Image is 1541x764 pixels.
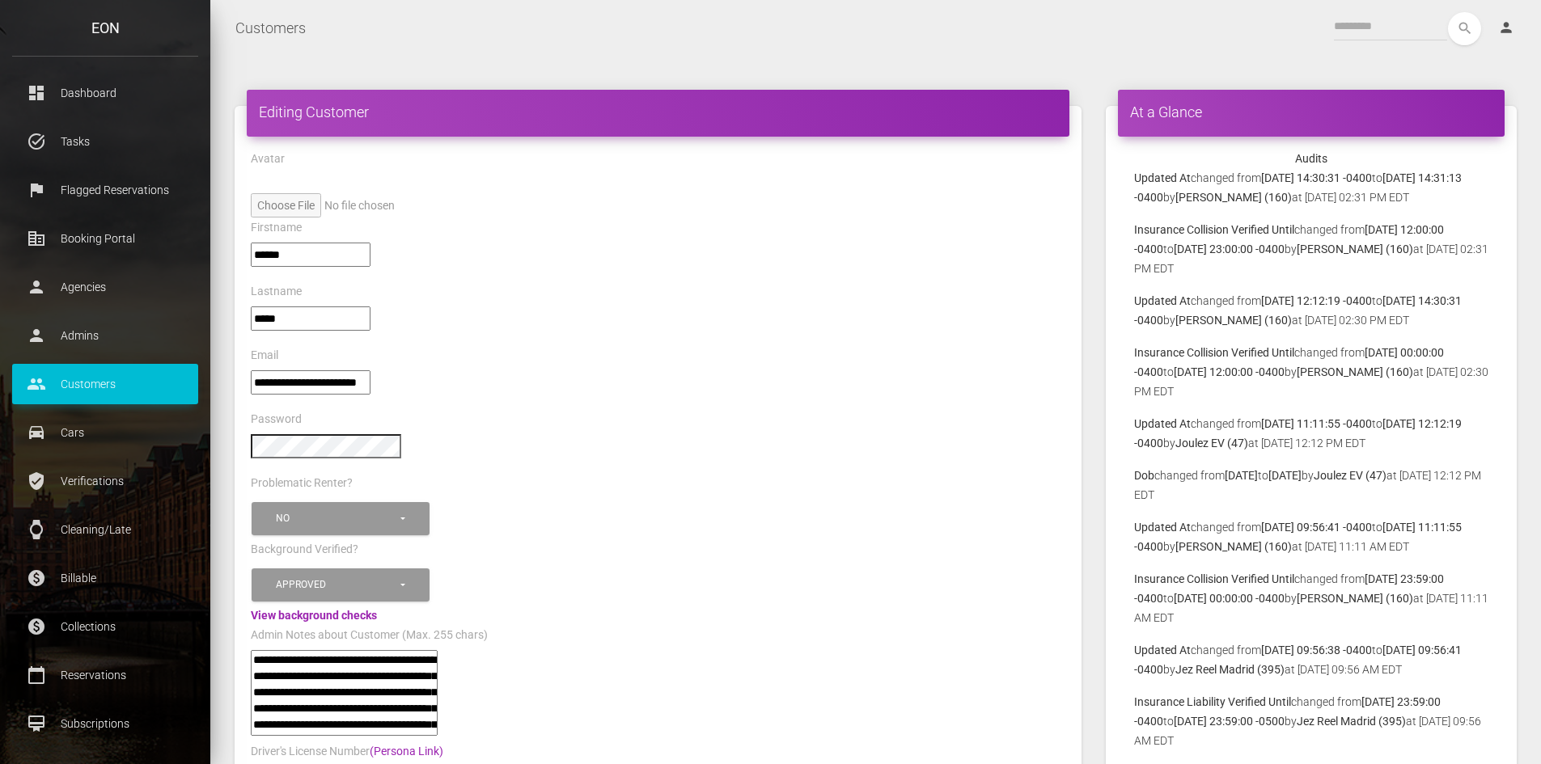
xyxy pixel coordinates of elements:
[1261,171,1372,184] b: [DATE] 14:30:31 -0400
[1175,437,1248,450] b: Joulez EV (47)
[12,364,198,404] a: people Customers
[1297,715,1406,728] b: Jez Reel Madrid (395)
[1174,715,1285,728] b: [DATE] 23:59:00 -0500
[24,663,186,687] p: Reservations
[251,412,302,428] label: Password
[1130,102,1492,122] h4: At a Glance
[276,578,398,592] div: Approved
[251,284,302,300] label: Lastname
[1261,521,1372,534] b: [DATE] 09:56:41 -0400
[1448,12,1481,45] button: search
[1134,517,1488,556] p: changed from to by at [DATE] 11:11 AM EDT
[1134,692,1488,750] p: changed from to by at [DATE] 09:56 AM EDT
[12,509,198,550] a: watch Cleaning/Late
[1175,540,1292,553] b: [PERSON_NAME] (160)
[1134,466,1488,504] p: changed from to by at [DATE] 12:12 PM EDT
[1134,569,1488,627] p: changed from to by at [DATE] 11:11 AM EDT
[1134,294,1191,307] b: Updated At
[12,606,198,647] a: paid Collections
[1297,365,1413,378] b: [PERSON_NAME] (160)
[1225,469,1258,482] b: [DATE]
[1261,417,1372,430] b: [DATE] 11:11:55 -0400
[1134,640,1488,679] p: changed from to by at [DATE] 09:56 AM EDT
[1134,469,1154,482] b: Dob
[1134,171,1191,184] b: Updated At
[24,566,186,590] p: Billable
[12,121,198,162] a: task_alt Tasks
[251,475,353,492] label: Problematic Renter?
[12,218,198,259] a: corporate_fare Booking Portal
[24,129,186,154] p: Tasks
[1297,243,1413,255] b: [PERSON_NAME] (160)
[12,170,198,210] a: flag Flagged Reservations
[24,420,186,445] p: Cars
[24,226,186,251] p: Booking Portal
[370,745,443,758] a: (Persona Link)
[251,609,377,622] a: View background checks
[1174,365,1285,378] b: [DATE] 12:00:00 -0400
[276,512,398,526] div: No
[24,372,186,396] p: Customers
[1297,592,1413,605] b: [PERSON_NAME] (160)
[1134,220,1488,278] p: changed from to by at [DATE] 02:31 PM EDT
[12,267,198,307] a: person Agencies
[24,81,186,105] p: Dashboard
[12,73,198,113] a: dashboard Dashboard
[235,8,306,49] a: Customers
[1175,314,1292,327] b: [PERSON_NAME] (160)
[251,151,285,167] label: Avatar
[1174,592,1285,605] b: [DATE] 00:00:00 -0400
[24,469,186,493] p: Verifications
[1268,469,1302,482] b: [DATE]
[1175,663,1285,676] b: Jez Reel Madrid (395)
[1134,291,1488,330] p: changed from to by at [DATE] 02:30 PM EDT
[1134,223,1294,236] b: Insurance Collision Verified Until
[24,323,186,348] p: Admins
[251,220,302,236] label: Firstname
[1486,12,1529,44] a: person
[1134,695,1291,708] b: Insurance Liability Verified Until
[251,348,278,364] label: Email
[1261,294,1372,307] b: [DATE] 12:12:19 -0400
[24,614,186,639] p: Collections
[1134,343,1488,401] p: changed from to by at [DATE] 02:30 PM EDT
[1134,168,1488,207] p: changed from to by at [DATE] 02:31 PM EDT
[24,711,186,736] p: Subscriptions
[12,461,198,501] a: verified_user Verifications
[1174,243,1285,255] b: [DATE] 23:00:00 -0400
[12,703,198,744] a: card_membership Subscriptions
[1134,346,1294,359] b: Insurance Collision Verified Until
[1261,644,1372,656] b: [DATE] 09:56:38 -0400
[1175,191,1292,204] b: [PERSON_NAME] (160)
[24,275,186,299] p: Agencies
[1134,521,1191,534] b: Updated At
[1134,417,1191,430] b: Updated At
[259,102,1057,122] h4: Editing Customer
[12,558,198,598] a: paid Billable
[1314,469,1386,482] b: Joulez EV (47)
[24,517,186,542] p: Cleaning/Late
[24,178,186,202] p: Flagged Reservations
[1134,572,1294,585] b: Insurance Collision Verified Until
[252,502,430,535] button: No
[251,542,358,558] label: Background Verified?
[1498,19,1514,36] i: person
[1295,152,1327,165] strong: Audits
[252,568,430,601] button: Approved
[1134,414,1488,453] p: changed from to by at [DATE] 12:12 PM EDT
[12,315,198,356] a: person Admins
[251,627,488,644] label: Admin Notes about Customer (Max. 255 chars)
[12,655,198,695] a: calendar_today Reservations
[1134,644,1191,656] b: Updated At
[251,744,443,760] label: Driver's License Number
[12,412,198,453] a: drive_eta Cars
